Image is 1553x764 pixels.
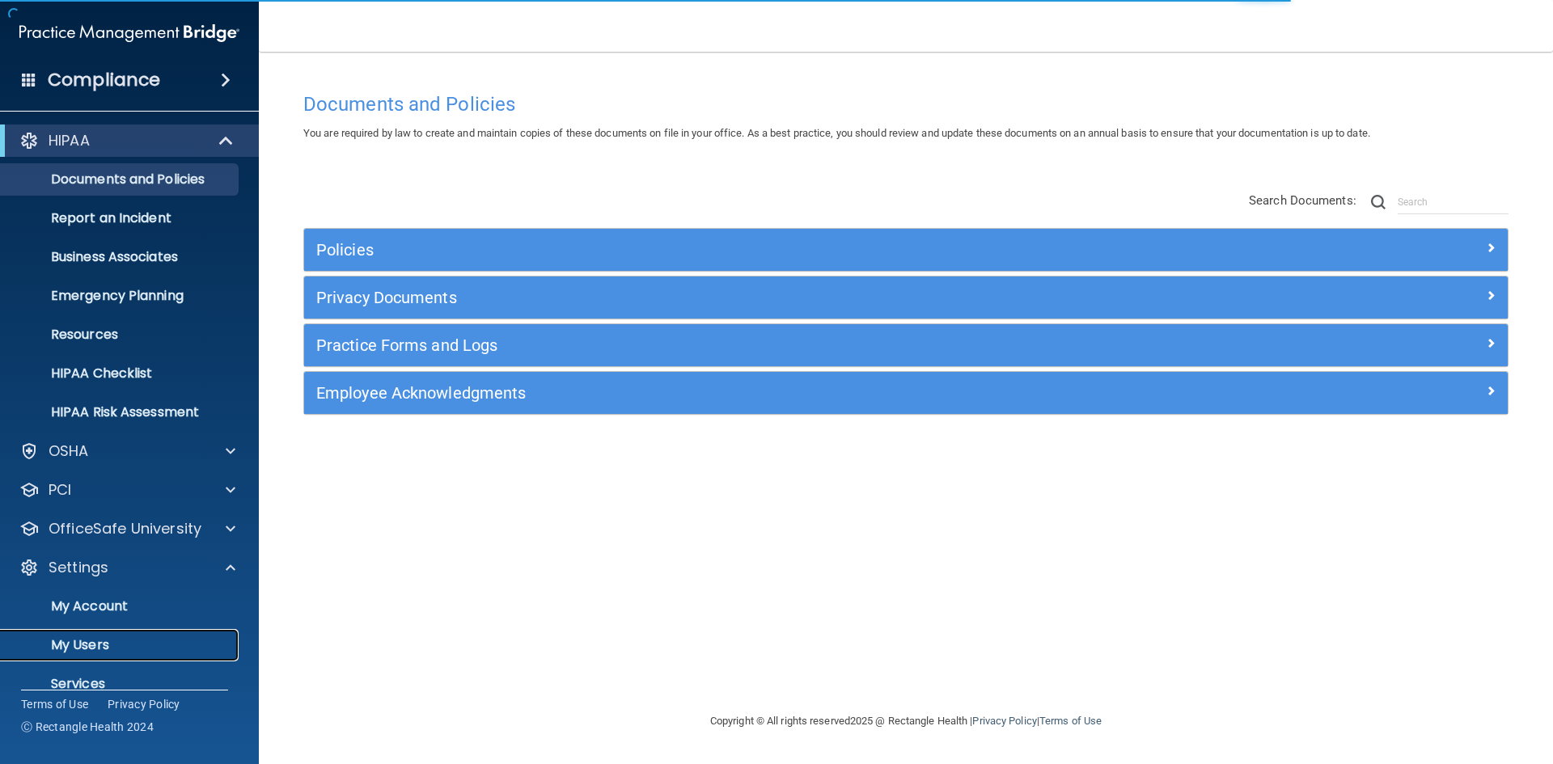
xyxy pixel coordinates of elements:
[11,249,231,265] p: Business Associates
[1371,195,1386,209] img: ic-search.3b580494.png
[316,285,1496,310] a: Privacy Documents
[11,598,231,614] p: My Account
[11,404,231,420] p: HIPAA Risk Assessment
[11,637,231,653] p: My Users
[21,719,154,735] span: Ⓒ Rectangle Health 2024
[1039,715,1102,727] a: Terms of Use
[49,519,201,538] p: OfficeSafe University
[19,17,239,49] img: PMB logo
[316,384,1195,402] h5: Employee Acknowledgments
[49,558,108,577] p: Settings
[972,715,1036,727] a: Privacy Policy
[19,558,235,577] a: Settings
[49,480,71,500] p: PCI
[11,676,231,692] p: Services
[316,380,1496,406] a: Employee Acknowledgments
[1249,193,1356,208] span: Search Documents:
[19,480,235,500] a: PCI
[316,332,1496,358] a: Practice Forms and Logs
[11,327,231,343] p: Resources
[21,696,88,712] a: Terms of Use
[316,237,1496,263] a: Policies
[1398,190,1509,214] input: Search
[19,131,235,150] a: HIPAA
[19,441,235,461] a: OSHA
[316,241,1195,259] h5: Policies
[316,289,1195,306] h5: Privacy Documents
[49,441,89,461] p: OSHA
[49,131,90,150] p: HIPAA
[19,519,235,538] a: OfficeSafe University
[316,336,1195,354] h5: Practice Forms and Logs
[303,127,1370,139] span: You are required by law to create and maintain copies of these documents on file in your office. ...
[11,288,231,304] p: Emergency Planning
[11,171,231,188] p: Documents and Policies
[11,210,231,226] p: Report an Incident
[48,69,160,91] h4: Compliance
[108,696,180,712] a: Privacy Policy
[303,94,1509,115] h4: Documents and Policies
[611,695,1201,747] div: Copyright © All rights reserved 2025 @ Rectangle Health | |
[11,365,231,382] p: HIPAA Checklist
